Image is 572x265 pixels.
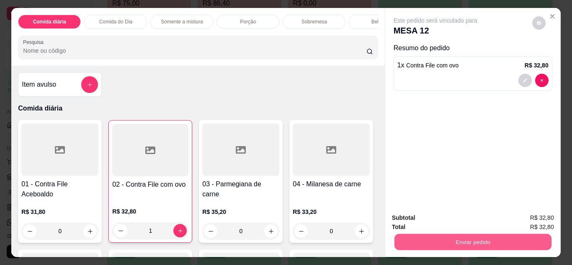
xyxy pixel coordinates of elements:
[21,179,98,199] h4: 01 - Contra File Aceboaldo
[202,208,279,216] p: R$ 35,20
[371,18,389,25] p: Bebidas
[394,25,477,36] p: MESA 12
[525,61,549,69] p: R$ 32,80
[81,76,98,93] button: add-separate-item
[301,18,327,25] p: Sobremesa
[394,234,551,250] button: Enviar pedido
[23,46,366,55] input: Pesquisa
[99,18,132,25] p: Comida do Dia
[33,18,66,25] p: Comida diária
[394,16,477,25] p: Este pedido será vinculado para
[397,60,459,70] p: 1 x
[518,74,532,87] button: decrease-product-quantity
[546,10,559,23] button: Close
[22,80,56,90] h4: Item avulso
[392,224,405,230] strong: Total
[161,18,203,25] p: Somente a mistura
[23,39,46,46] label: Pesquisa
[530,222,554,232] span: R$ 32,80
[21,208,98,216] p: R$ 31,80
[112,180,188,190] h4: 02 - Contra File com ovo
[392,214,415,221] strong: Subtotal
[202,179,279,199] h4: 03 - Parmegiana de carne
[293,208,370,216] p: R$ 33,20
[530,213,554,222] span: R$ 32,80
[535,74,549,87] button: decrease-product-quantity
[240,18,256,25] p: Porção
[394,43,552,53] p: Resumo do pedido
[18,103,378,113] p: Comida diária
[112,207,188,216] p: R$ 32,80
[406,62,459,69] span: Contra File com ovo
[532,16,546,30] button: decrease-product-quantity
[293,179,370,189] h4: 04 - Milanesa de carne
